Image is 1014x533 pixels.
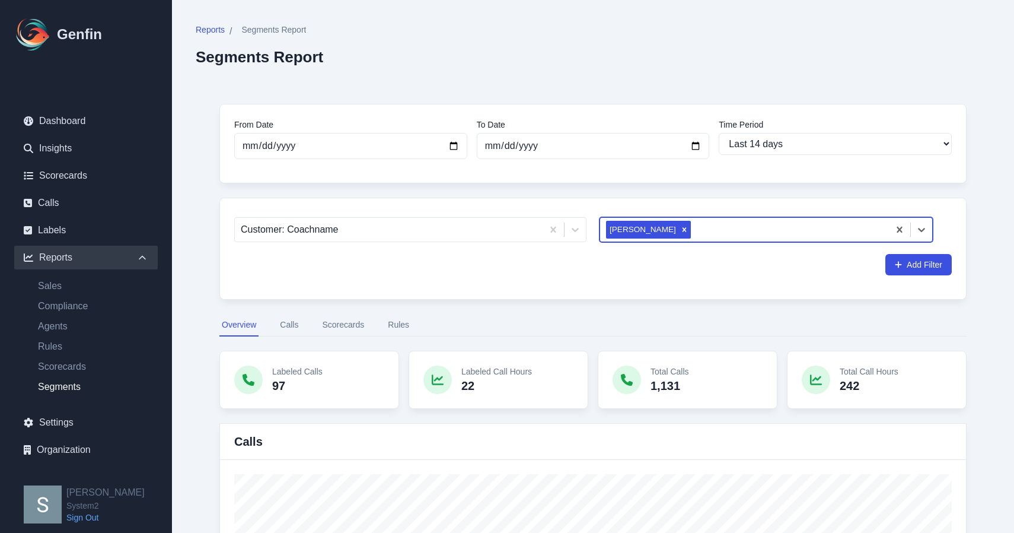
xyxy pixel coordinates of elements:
[24,486,62,524] img: Savannah Sherard
[229,24,232,39] span: /
[196,24,225,39] a: Reports
[14,218,158,242] a: Labels
[66,486,145,500] h2: [PERSON_NAME]
[278,314,301,337] button: Calls
[219,314,259,337] button: Overview
[651,366,689,377] p: Total Calls
[885,254,952,275] button: Add Filter
[719,119,952,131] label: Time Period
[196,48,323,66] h2: Segments Report
[477,119,710,131] label: To Date
[461,366,532,377] p: Labeled Call Hours
[28,380,158,394] a: Segments
[840,366,898,377] p: Total Call Hours
[840,377,898,394] p: 242
[606,221,678,239] div: [PERSON_NAME]
[272,366,323,377] p: Labeled Calls
[14,246,158,269] div: Reports
[57,25,102,44] h1: Genfin
[272,377,323,394] p: 97
[28,319,158,334] a: Agents
[28,360,158,374] a: Scorecards
[14,438,158,462] a: Organization
[28,340,158,354] a: Rules
[14,109,158,133] a: Dashboard
[14,411,158,434] a: Settings
[14,137,158,160] a: Insights
[14,191,158,215] a: Calls
[320,314,366,337] button: Scorecards
[678,221,691,239] div: Remove Taliyah Dozier
[28,279,158,293] a: Sales
[196,24,225,36] span: Reports
[385,314,412,337] button: Rules
[66,512,145,524] a: Sign Out
[651,377,689,394] p: 1,131
[14,164,158,188] a: Scorecards
[28,299,158,313] a: Compliance
[14,15,52,53] img: Logo
[66,500,145,512] span: System2
[241,24,306,36] span: Segments Report
[234,119,467,131] label: From Date
[461,377,532,394] p: 22
[234,433,263,450] h3: Calls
